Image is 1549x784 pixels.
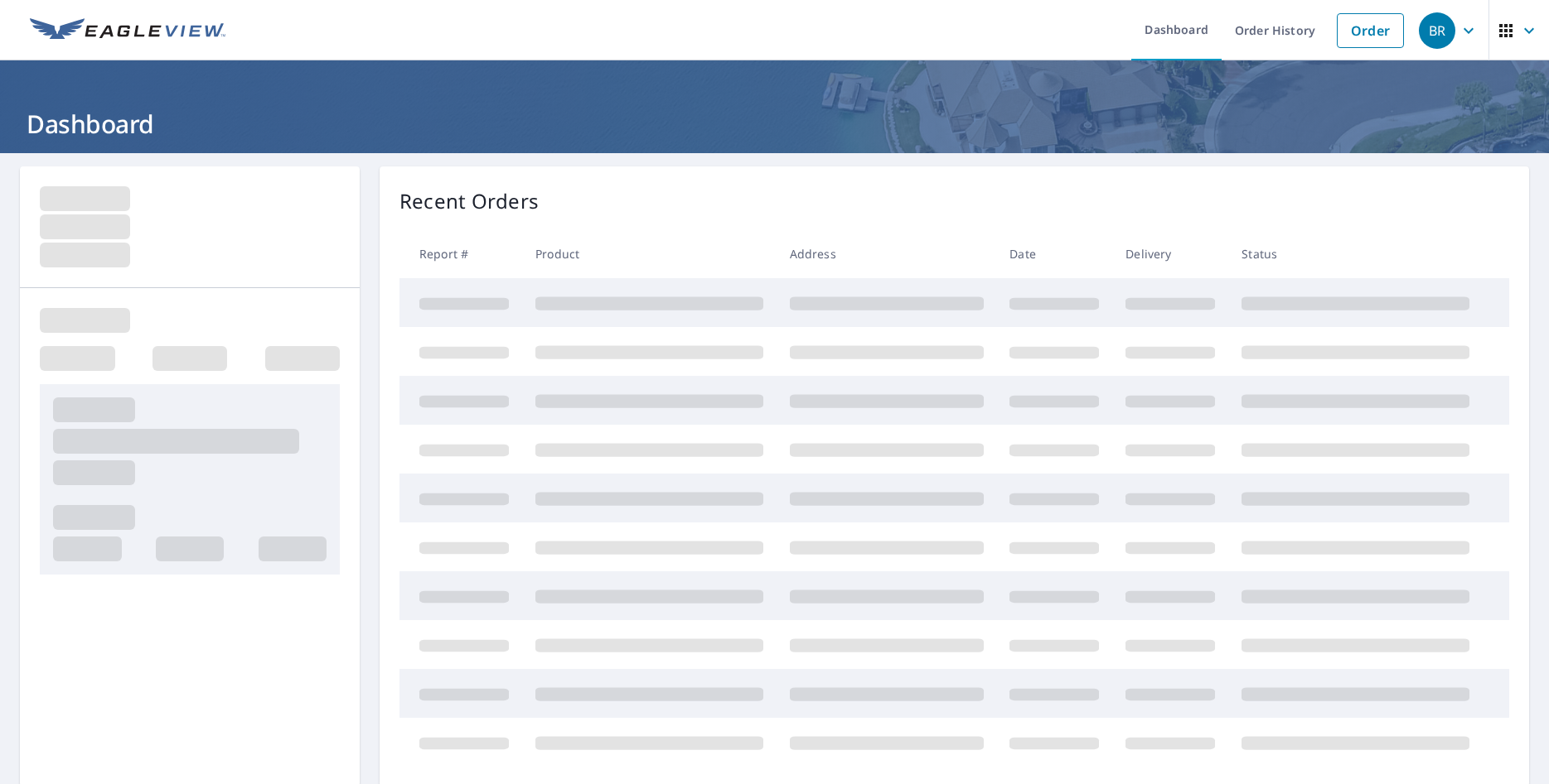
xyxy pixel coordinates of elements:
th: Delivery [1112,229,1228,278]
a: Order [1337,13,1404,48]
th: Report # [399,229,522,278]
th: Product [522,229,777,278]
div: BR [1419,12,1455,49]
h1: Dashboard [20,107,1529,141]
th: Status [1228,229,1483,278]
th: Date [996,229,1112,278]
img: EV Logo [30,18,225,43]
th: Address [777,229,997,278]
p: Recent Orders [399,186,539,216]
